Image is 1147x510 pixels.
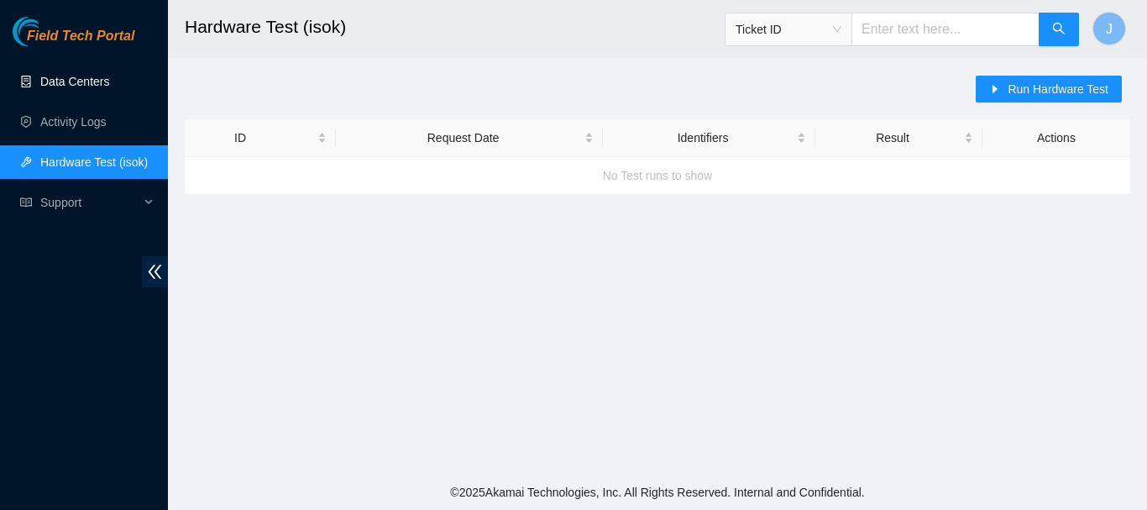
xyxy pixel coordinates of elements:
[851,13,1040,46] input: Enter text here...
[1092,12,1126,45] button: J
[982,119,1130,157] th: Actions
[40,75,109,88] a: Data Centers
[1008,80,1108,98] span: Run Hardware Test
[20,197,32,208] span: read
[142,256,168,287] span: double-left
[13,30,134,52] a: Akamai TechnologiesField Tech Portal
[736,17,841,42] span: Ticket ID
[13,17,85,46] img: Akamai Technologies
[185,153,1130,198] div: No Test runs to show
[1106,18,1113,39] span: J
[168,475,1147,510] footer: © 2025 Akamai Technologies, Inc. All Rights Reserved. Internal and Confidential.
[40,186,139,219] span: Support
[1039,13,1079,46] button: search
[989,83,1001,97] span: caret-right
[1052,22,1066,38] span: search
[27,29,134,45] span: Field Tech Portal
[976,76,1122,103] button: caret-rightRun Hardware Test
[40,115,107,129] a: Activity Logs
[40,155,148,169] a: Hardware Test (isok)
